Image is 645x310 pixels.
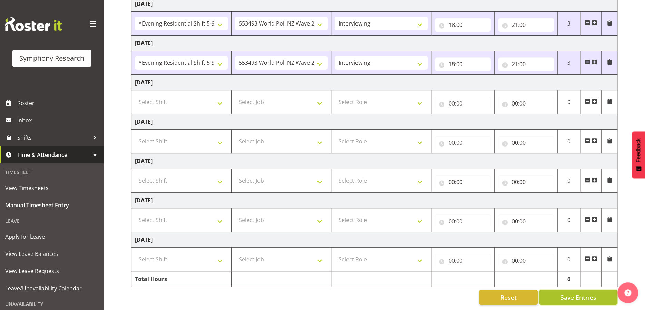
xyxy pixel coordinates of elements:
[2,179,102,197] a: View Timesheets
[435,214,491,228] input: Click to select...
[498,175,554,189] input: Click to select...
[5,183,98,193] span: View Timesheets
[2,280,102,297] a: Leave/Unavailability Calendar
[557,271,580,287] td: 6
[557,130,580,153] td: 0
[498,57,554,71] input: Click to select...
[557,248,580,271] td: 0
[131,36,617,51] td: [DATE]
[498,214,554,228] input: Click to select...
[560,293,596,302] span: Save Entries
[5,283,98,293] span: Leave/Unavailability Calendar
[557,169,580,193] td: 0
[17,98,100,108] span: Roster
[2,165,102,179] div: Timesheet
[131,193,617,208] td: [DATE]
[435,175,491,189] input: Click to select...
[5,200,98,210] span: Manual Timesheet Entry
[498,136,554,150] input: Click to select...
[17,132,90,143] span: Shifts
[2,214,102,228] div: Leave
[624,289,631,296] img: help-xxl-2.png
[557,208,580,232] td: 0
[557,51,580,75] td: 3
[435,136,491,150] input: Click to select...
[557,90,580,114] td: 0
[5,266,98,276] span: View Leave Requests
[500,293,516,302] span: Reset
[498,97,554,110] input: Click to select...
[539,290,617,305] button: Save Entries
[17,115,100,126] span: Inbox
[635,138,642,162] span: Feedback
[19,53,84,63] div: Symphony Research
[2,228,102,245] a: Apply for Leave
[435,57,491,71] input: Click to select...
[17,150,90,160] span: Time & Attendance
[5,231,98,242] span: Apply for Leave
[131,153,617,169] td: [DATE]
[479,290,538,305] button: Reset
[435,97,491,110] input: Click to select...
[131,271,232,287] td: Total Hours
[2,197,102,214] a: Manual Timesheet Entry
[131,114,617,130] td: [DATE]
[2,245,102,262] a: View Leave Balances
[131,232,617,248] td: [DATE]
[5,249,98,259] span: View Leave Balances
[5,17,62,31] img: Rosterit website logo
[498,254,554,268] input: Click to select...
[632,131,645,178] button: Feedback - Show survey
[435,18,491,32] input: Click to select...
[435,254,491,268] input: Click to select...
[2,262,102,280] a: View Leave Requests
[498,18,554,32] input: Click to select...
[557,12,580,36] td: 3
[131,75,617,90] td: [DATE]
